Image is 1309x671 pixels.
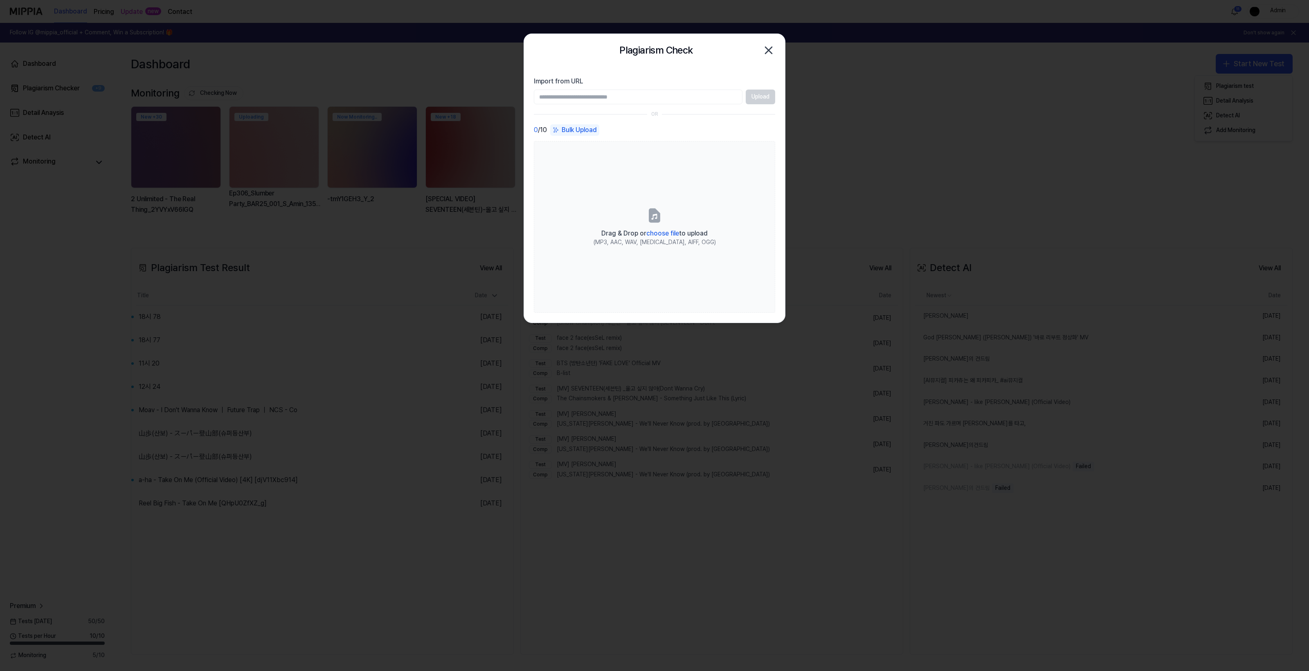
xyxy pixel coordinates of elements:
div: / 10 [534,124,547,136]
label: Import from URL [534,76,775,86]
div: (MP3, AAC, WAV, [MEDICAL_DATA], AIFF, OGG) [594,238,716,247]
span: choose file [646,229,679,237]
div: OR [651,111,658,118]
span: Drag & Drop or to upload [601,229,708,237]
button: Bulk Upload [550,124,599,136]
span: 0 [534,125,538,135]
h2: Plagiarism Check [619,43,693,58]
